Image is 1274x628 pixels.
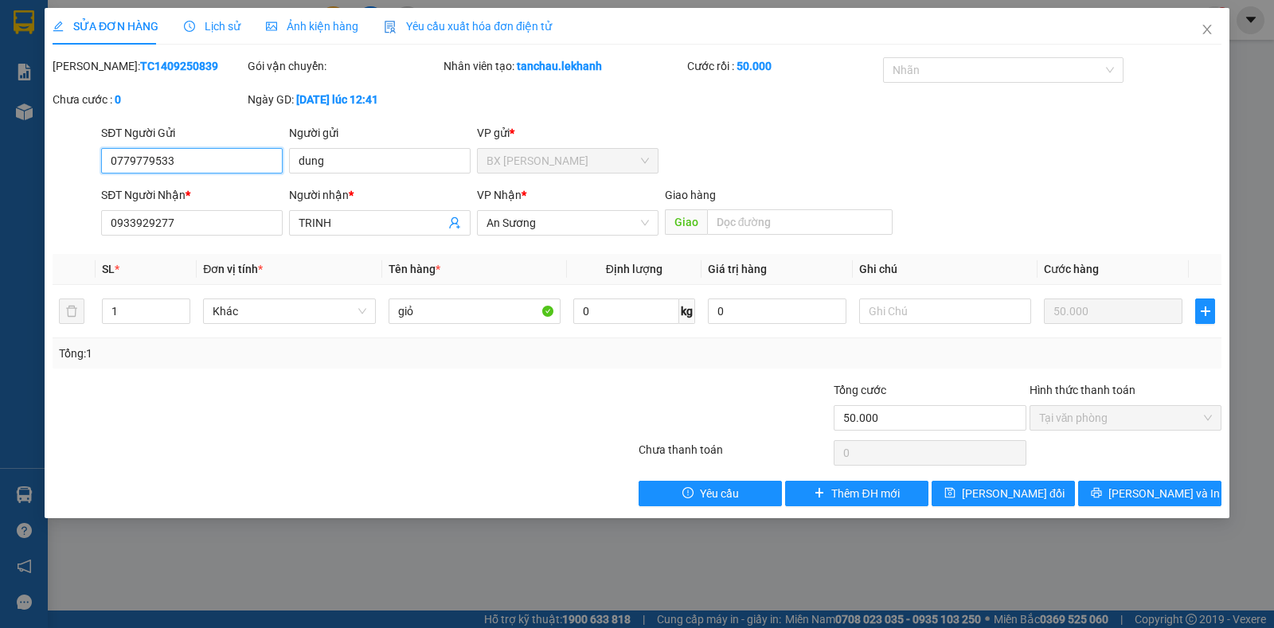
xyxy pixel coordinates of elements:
[517,60,602,72] b: tanchau.lekhanh
[289,186,471,204] div: Người nhận
[53,21,64,32] span: edit
[266,21,277,32] span: picture
[682,487,694,500] span: exclamation-circle
[687,57,879,75] div: Cước rồi :
[59,345,493,362] div: Tổng: 1
[266,20,358,33] span: Ảnh kiện hàng
[853,254,1038,285] th: Ghi chú
[1039,406,1212,430] span: Tại văn phòng
[213,299,365,323] span: Khác
[1108,485,1220,502] span: [PERSON_NAME] và In
[700,485,739,502] span: Yêu cầu
[639,481,782,506] button: exclamation-circleYêu cầu
[184,21,195,32] span: clock-circle
[944,487,955,500] span: save
[477,124,658,142] div: VP gửi
[487,149,649,173] span: BX Tân Châu
[679,298,695,324] span: kg
[814,487,825,500] span: plus
[248,91,440,108] div: Ngày GD:
[384,21,397,33] img: icon
[296,93,378,106] b: [DATE] lúc 12:41
[707,209,893,235] input: Dọc đường
[962,485,1065,502] span: [PERSON_NAME] đổi
[1078,481,1221,506] button: printer[PERSON_NAME] và In
[859,298,1031,324] input: Ghi Chú
[487,211,649,235] span: An Sương
[53,57,244,75] div: [PERSON_NAME]:
[102,263,115,275] span: SL
[448,216,461,229] span: user-add
[1030,384,1135,396] label: Hình thức thanh toán
[477,189,522,201] span: VP Nhận
[53,20,158,33] span: SỬA ĐƠN HÀNG
[101,124,283,142] div: SĐT Người Gửi
[665,189,716,201] span: Giao hàng
[1044,263,1099,275] span: Cước hàng
[140,60,218,72] b: TC1409250839
[1201,23,1213,36] span: close
[1091,487,1102,500] span: printer
[384,20,552,33] span: Yêu cầu xuất hóa đơn điện tử
[389,298,561,324] input: VD: Bàn, Ghế
[101,186,283,204] div: SĐT Người Nhận
[444,57,685,75] div: Nhân viên tạo:
[248,57,440,75] div: Gói vận chuyển:
[389,263,440,275] span: Tên hàng
[831,485,899,502] span: Thêm ĐH mới
[637,441,832,469] div: Chưa thanh toán
[203,263,263,275] span: Đơn vị tính
[785,481,928,506] button: plusThêm ĐH mới
[932,481,1075,506] button: save[PERSON_NAME] đổi
[737,60,772,72] b: 50.000
[289,124,471,142] div: Người gửi
[708,263,767,275] span: Giá trị hàng
[115,93,121,106] b: 0
[606,263,662,275] span: Định lượng
[1195,298,1215,324] button: plus
[184,20,240,33] span: Lịch sử
[834,384,886,396] span: Tổng cước
[53,91,244,108] div: Chưa cước :
[1044,298,1182,324] input: 0
[1185,8,1229,53] button: Close
[59,298,84,324] button: delete
[665,209,707,235] span: Giao
[1196,305,1214,318] span: plus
